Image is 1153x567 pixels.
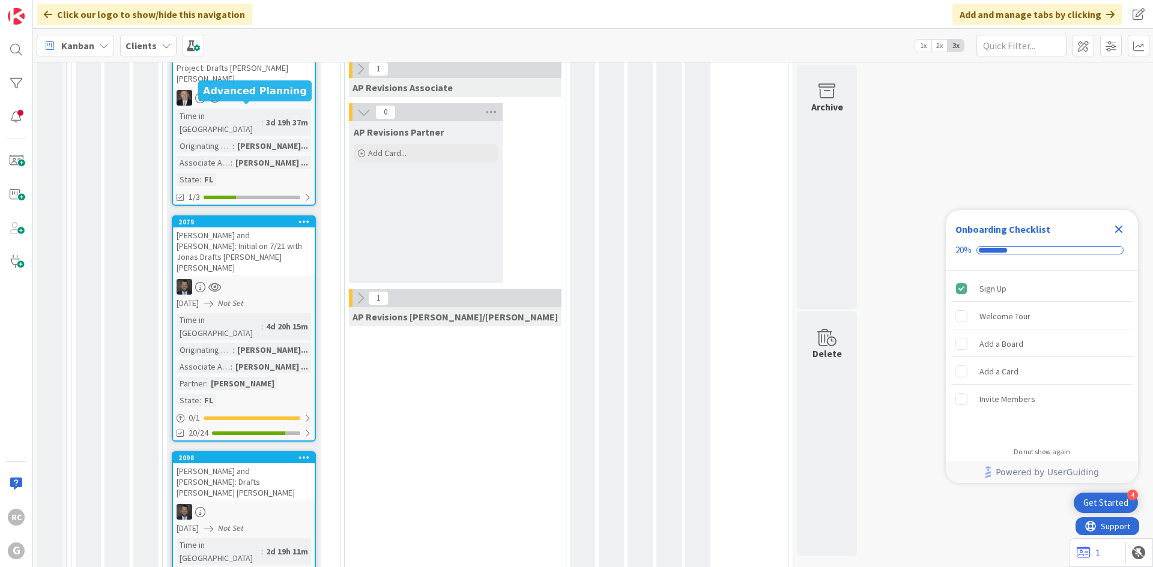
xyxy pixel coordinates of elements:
[375,105,396,119] span: 0
[199,394,201,407] span: :
[263,545,311,558] div: 2d 19h 11m
[208,377,277,390] div: [PERSON_NAME]
[37,4,252,25] div: Click our logo to show/hide this navigation
[173,90,315,106] div: BG
[178,218,315,226] div: 2079
[25,2,55,16] span: Support
[951,358,1133,385] div: Add a Card is incomplete.
[946,210,1138,483] div: Checklist Container
[218,523,244,533] i: Not Set
[126,40,157,52] b: Clients
[177,377,206,390] div: Partner
[189,412,200,424] span: 0 / 1
[201,173,216,186] div: FL
[261,545,263,558] span: :
[8,8,25,25] img: Visit kanbanzone.com
[61,38,94,53] span: Kanban
[177,297,199,310] span: [DATE]
[263,116,311,129] div: 3d 19h 37m
[8,542,25,559] div: G
[811,100,843,114] div: Archive
[951,331,1133,357] div: Add a Board is incomplete.
[955,245,972,256] div: 20%
[173,452,315,463] div: 2098
[173,227,315,275] div: [PERSON_NAME] and [PERSON_NAME]: Initial on 7/21 with Jonas Drafts [PERSON_NAME] [PERSON_NAME]
[173,463,315,500] div: [PERSON_NAME] and [PERSON_NAME]: Drafts [PERSON_NAME] [PERSON_NAME]
[232,139,234,152] span: :
[232,156,311,169] div: [PERSON_NAME] ...
[1074,493,1138,513] div: Open Get Started checklist, remaining modules: 4
[951,303,1133,329] div: Welcome Tour is incomplete.
[231,360,232,373] span: :
[931,40,948,52] span: 2x
[189,427,208,439] span: 20/24
[979,364,1018,379] div: Add a Card
[979,281,1006,296] div: Sign Up
[261,320,263,333] span: :
[813,346,842,361] div: Delete
[177,90,192,106] img: BG
[173,38,315,86] div: [PERSON_NAME] and [PERSON_NAME]: Promissory Note Project: Drafts [PERSON_NAME] [PERSON_NAME]
[946,461,1138,483] div: Footer
[177,343,232,356] div: Originating Attorney
[951,275,1133,302] div: Sign Up is complete.
[206,377,208,390] span: :
[173,217,315,227] div: 2079
[177,504,192,520] img: JW
[173,410,315,425] div: 0/1
[177,313,261,340] div: Time in [GEOGRAPHIC_DATA]
[177,522,199,535] span: [DATE]
[1127,490,1138,500] div: 4
[946,271,1138,439] div: Checklist items
[368,62,389,76] span: 1
[234,139,311,152] div: [PERSON_NAME]...
[177,394,199,407] div: State
[261,116,263,129] span: :
[173,217,315,275] div: 2079[PERSON_NAME] and [PERSON_NAME]: Initial on 7/21 with Jonas Drafts [PERSON_NAME] [PERSON_NAME]
[177,538,261,565] div: Time in [GEOGRAPHIC_DATA]
[353,82,453,94] span: AP Revisions Associate
[1077,545,1100,560] a: 1
[8,509,25,526] div: RC
[201,394,216,407] div: FL
[979,392,1035,406] div: Invite Members
[955,222,1050,236] div: Onboarding Checklist
[177,156,231,169] div: Associate Assigned
[234,343,311,356] div: [PERSON_NAME]...
[189,191,200,203] span: 1/3
[218,298,244,308] i: Not Set
[177,139,232,152] div: Originating Attorney
[353,311,558,323] span: AP Revisions Brad/Jonas
[979,337,1023,351] div: Add a Board
[948,40,964,52] span: 3x
[173,279,315,295] div: JW
[1083,497,1128,509] div: Get Started
[203,85,307,97] h5: Advanced Planning
[952,4,1122,25] div: Add and manage tabs by clicking
[915,40,931,52] span: 1x
[177,109,261,136] div: Time in [GEOGRAPHIC_DATA]
[979,309,1030,323] div: Welcome Tour
[976,35,1067,56] input: Quick Filter...
[199,173,201,186] span: :
[952,461,1132,483] a: Powered by UserGuiding
[232,343,234,356] span: :
[996,465,1099,479] span: Powered by UserGuiding
[368,148,407,158] span: Add Card...
[232,360,311,373] div: [PERSON_NAME] ...
[354,126,444,138] span: AP Revisions Partner
[177,173,199,186] div: State
[177,279,192,295] img: JW
[1109,220,1128,239] div: Close Checklist
[178,454,315,462] div: 2098
[951,386,1133,412] div: Invite Members is incomplete.
[231,156,232,169] span: :
[173,452,315,500] div: 2098[PERSON_NAME] and [PERSON_NAME]: Drafts [PERSON_NAME] [PERSON_NAME]
[1014,447,1070,457] div: Do not show again
[955,245,1128,256] div: Checklist progress: 20%
[368,291,389,305] span: 1
[263,320,311,333] div: 4d 20h 15m
[172,215,316,442] a: 2079[PERSON_NAME] and [PERSON_NAME]: Initial on 7/21 with Jonas Drafts [PERSON_NAME] [PERSON_NAME...
[172,26,316,206] a: [PERSON_NAME] and [PERSON_NAME]: Promissory Note Project: Drafts [PERSON_NAME] [PERSON_NAME]BGTim...
[177,360,231,373] div: Associate Assigned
